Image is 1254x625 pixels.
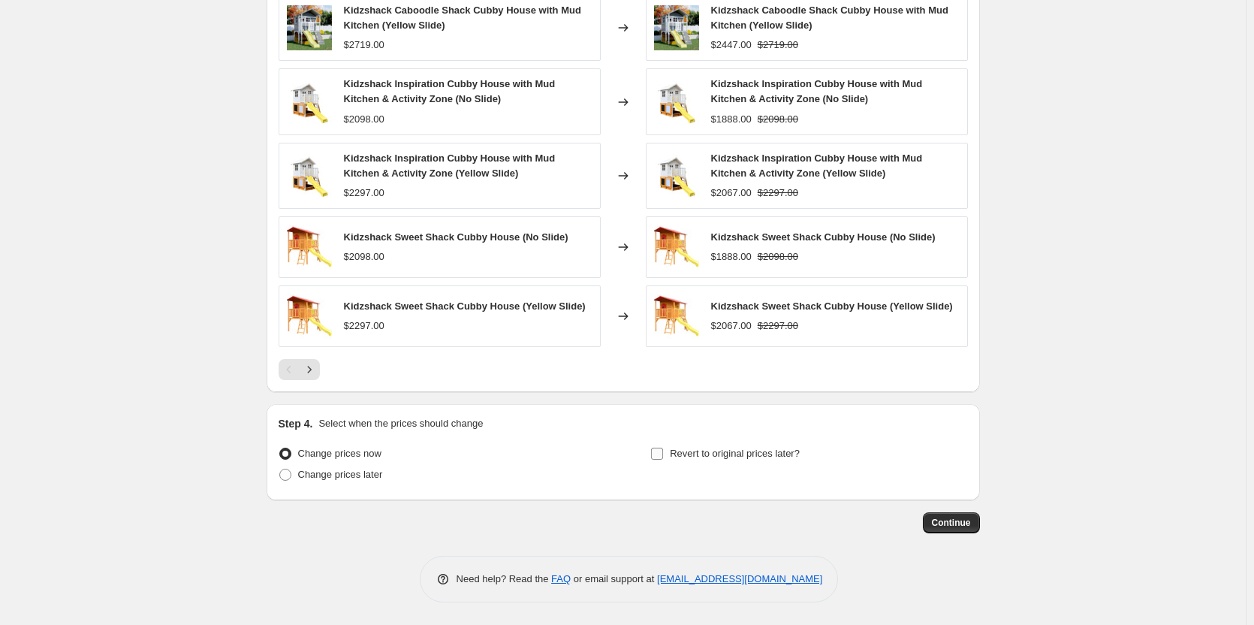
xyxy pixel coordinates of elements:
[571,573,657,584] span: or email support at
[711,300,953,312] span: Kidzshack Sweet Shack Cubby House (Yellow Slide)
[287,225,332,270] img: sweet_80x.webp
[344,38,384,53] div: $2719.00
[670,448,800,459] span: Revert to original prices later?
[758,186,798,201] strike: $2297.00
[654,153,699,198] img: thumbnail_Image_1200x_b34407d2-fd57-4705-b265-b13533a08225_80x.webp
[344,152,556,179] span: Kidzshack Inspiration Cubby House with Mud Kitchen & Activity Zone (Yellow Slide)
[758,249,798,264] strike: $2098.00
[318,416,483,431] p: Select when the prices should change
[344,78,556,104] span: Kidzshack Inspiration Cubby House with Mud Kitchen & Activity Zone (No Slide)
[287,153,332,198] img: thumbnail_Image_1200x_b34407d2-fd57-4705-b265-b13533a08225_80x.webp
[654,225,699,270] img: sweet_80x.webp
[711,231,936,243] span: Kidzshack Sweet Shack Cubby House (No Slide)
[758,112,798,127] strike: $2098.00
[654,294,699,339] img: sweet_80x.webp
[923,512,980,533] button: Continue
[344,319,384,334] div: $2297.00
[551,573,571,584] a: FAQ
[299,359,320,380] button: Next
[711,78,923,104] span: Kidzshack Inspiration Cubby House with Mud Kitchen & Activity Zone (No Slide)
[287,80,332,125] img: thumbnail_Image_1200x_b34407d2-fd57-4705-b265-b13533a08225_80x.webp
[344,300,586,312] span: Kidzshack Sweet Shack Cubby House (Yellow Slide)
[344,231,568,243] span: Kidzshack Sweet Shack Cubby House (No Slide)
[711,112,752,127] div: $1888.00
[457,573,552,584] span: Need help? Read the
[344,112,384,127] div: $2098.00
[711,38,752,53] div: $2447.00
[758,319,798,334] strike: $2297.00
[711,319,752,334] div: $2067.00
[657,573,822,584] a: [EMAIL_ADDRESS][DOMAIN_NAME]
[758,38,798,53] strike: $2719.00
[344,5,581,31] span: Kidzshack Caboodle Shack Cubby House with Mud Kitchen (Yellow Slide)
[344,249,384,264] div: $2098.00
[287,294,332,339] img: sweet_80x.webp
[711,186,752,201] div: $2067.00
[298,448,381,459] span: Change prices now
[287,5,332,50] img: CaboodleShackCubbyHouseOnly_2-723650-411281_1200x_693a4008-cc03-4e19-b8d4-63932ae07922_80x.webp
[654,5,699,50] img: CaboodleShackCubbyHouseOnly_2-723650-411281_1200x_693a4008-cc03-4e19-b8d4-63932ae07922_80x.webp
[711,152,923,179] span: Kidzshack Inspiration Cubby House with Mud Kitchen & Activity Zone (Yellow Slide)
[654,80,699,125] img: thumbnail_Image_1200x_b34407d2-fd57-4705-b265-b13533a08225_80x.webp
[279,359,320,380] nav: Pagination
[711,249,752,264] div: $1888.00
[344,186,384,201] div: $2297.00
[932,517,971,529] span: Continue
[298,469,383,480] span: Change prices later
[279,416,313,431] h2: Step 4.
[711,5,948,31] span: Kidzshack Caboodle Shack Cubby House with Mud Kitchen (Yellow Slide)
